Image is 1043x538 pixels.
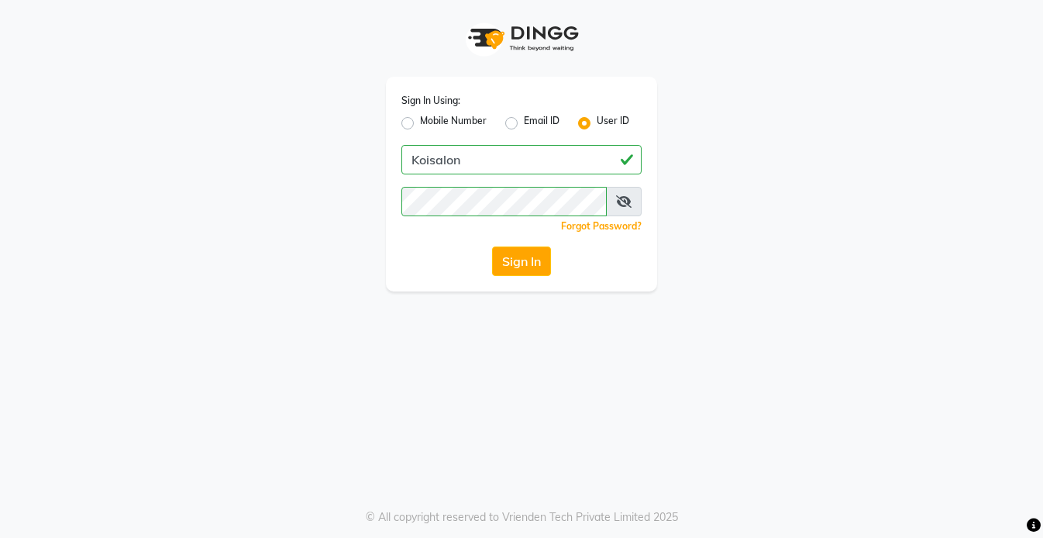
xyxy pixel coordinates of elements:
[492,247,551,276] button: Sign In
[420,114,487,133] label: Mobile Number
[524,114,559,133] label: Email ID
[401,187,607,216] input: Username
[401,145,642,174] input: Username
[401,94,460,108] label: Sign In Using:
[597,114,629,133] label: User ID
[561,220,642,232] a: Forgot Password?
[460,16,583,61] img: logo1.svg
